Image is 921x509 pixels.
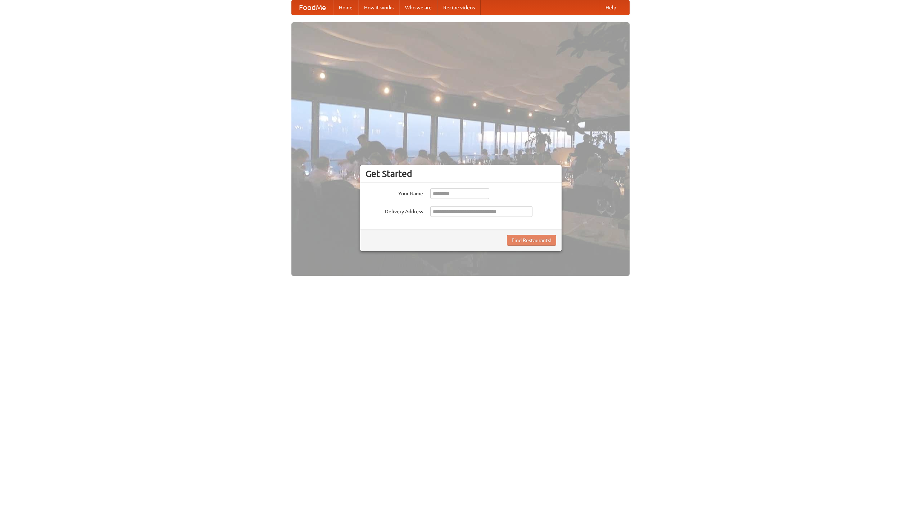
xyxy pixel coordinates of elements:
a: How it works [358,0,399,15]
button: Find Restaurants! [507,235,556,246]
h3: Get Started [366,168,556,179]
a: FoodMe [292,0,333,15]
a: Who we are [399,0,437,15]
a: Help [600,0,622,15]
a: Recipe videos [437,0,481,15]
a: Home [333,0,358,15]
label: Delivery Address [366,206,423,215]
label: Your Name [366,188,423,197]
